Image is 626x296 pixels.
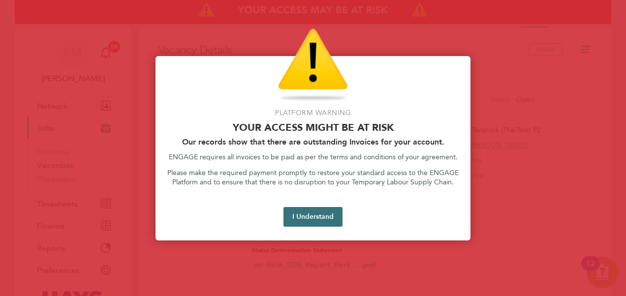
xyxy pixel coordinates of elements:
[283,207,343,227] button: I Understand
[167,137,459,147] h2: Our records show that there are outstanding Invoices for your account.
[156,56,470,240] div: Access At Risk
[167,152,459,162] p: ENGAGE requires all invoices to be paid as per the terms and conditions of your agreement.
[167,108,459,118] p: Platform Warning
[278,29,348,102] img: Warning Icon
[167,168,459,187] p: Please make the required payment promptly to restore your standard access to the ENGAGE Platform ...
[167,121,459,133] p: Your access might be at risk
